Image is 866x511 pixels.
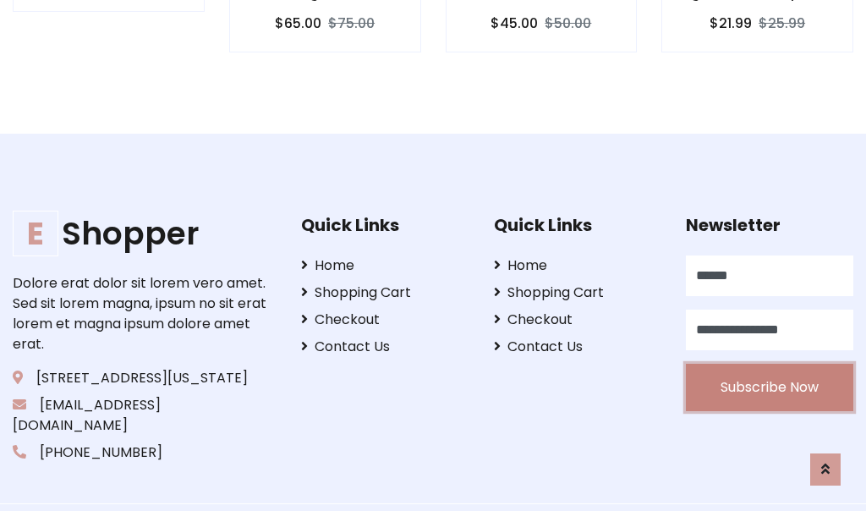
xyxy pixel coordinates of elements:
del: $75.00 [328,14,375,33]
del: $50.00 [545,14,591,33]
h1: Shopper [13,215,275,253]
h6: $45.00 [491,15,538,31]
a: Contact Us [301,337,469,357]
a: Shopping Cart [494,283,661,303]
a: Home [301,255,469,276]
a: Checkout [494,310,661,330]
p: [EMAIL_ADDRESS][DOMAIN_NAME] [13,395,275,436]
a: Contact Us [494,337,661,357]
a: Checkout [301,310,469,330]
h6: $21.99 [710,15,752,31]
a: Home [494,255,661,276]
h5: Quick Links [301,215,469,235]
a: EShopper [13,215,275,253]
del: $25.99 [759,14,805,33]
h5: Newsletter [686,215,853,235]
a: Shopping Cart [301,283,469,303]
h5: Quick Links [494,215,661,235]
p: Dolore erat dolor sit lorem vero amet. Sed sit lorem magna, ipsum no sit erat lorem et magna ipsu... [13,273,275,354]
button: Subscribe Now [686,364,853,411]
p: [STREET_ADDRESS][US_STATE] [13,368,275,388]
p: [PHONE_NUMBER] [13,442,275,463]
span: E [13,211,58,256]
h6: $65.00 [275,15,321,31]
